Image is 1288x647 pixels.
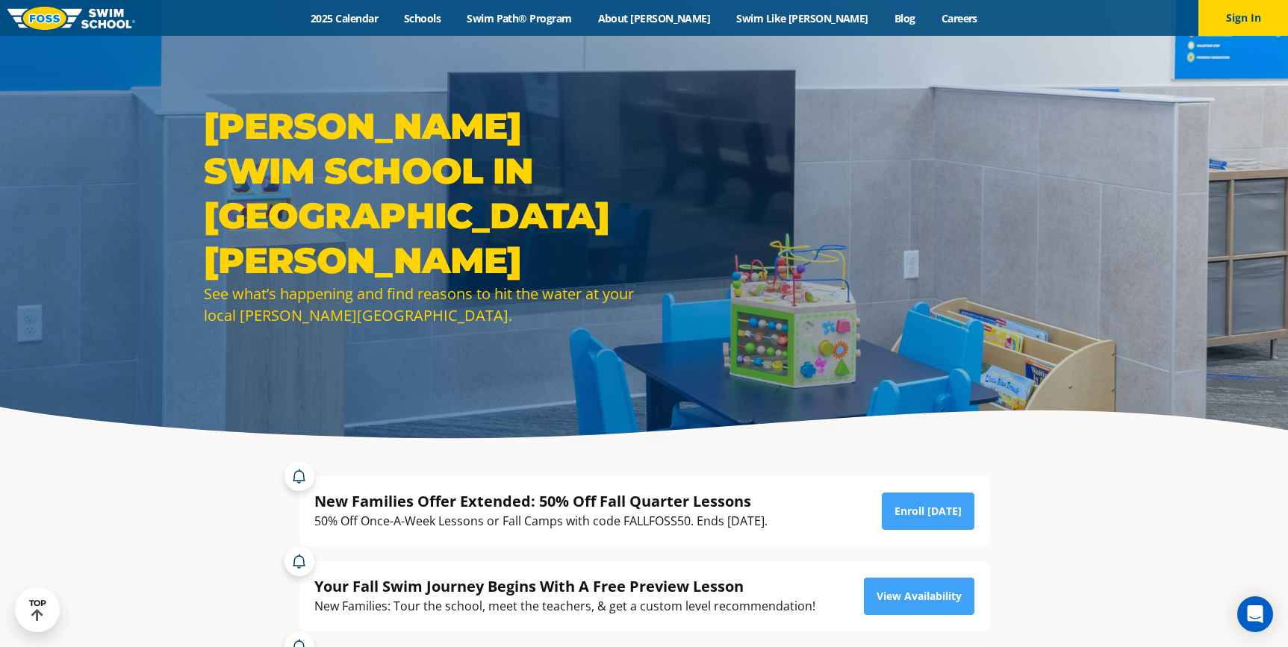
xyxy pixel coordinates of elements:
[204,104,637,283] h1: [PERSON_NAME] Swim School in [GEOGRAPHIC_DATA][PERSON_NAME]
[314,576,815,596] div: Your Fall Swim Journey Begins With A Free Preview Lesson
[298,11,391,25] a: 2025 Calendar
[1237,596,1273,632] div: Open Intercom Messenger
[928,11,990,25] a: Careers
[204,283,637,326] div: See what’s happening and find reasons to hit the water at your local [PERSON_NAME][GEOGRAPHIC_DATA].
[724,11,882,25] a: Swim Like [PERSON_NAME]
[881,11,928,25] a: Blog
[454,11,585,25] a: Swim Path® Program
[391,11,454,25] a: Schools
[585,11,724,25] a: About [PERSON_NAME]
[882,493,974,530] a: Enroll [DATE]
[314,491,768,511] div: New Families Offer Extended: 50% Off Fall Quarter Lessons
[864,578,974,615] a: View Availability
[7,7,135,30] img: FOSS Swim School Logo
[314,511,768,531] div: 50% Off Once-A-Week Lessons or Fall Camps with code FALLFOSS50. Ends [DATE].
[314,596,815,616] div: New Families: Tour the school, meet the teachers, & get a custom level recommendation!
[29,598,46,622] div: TOP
